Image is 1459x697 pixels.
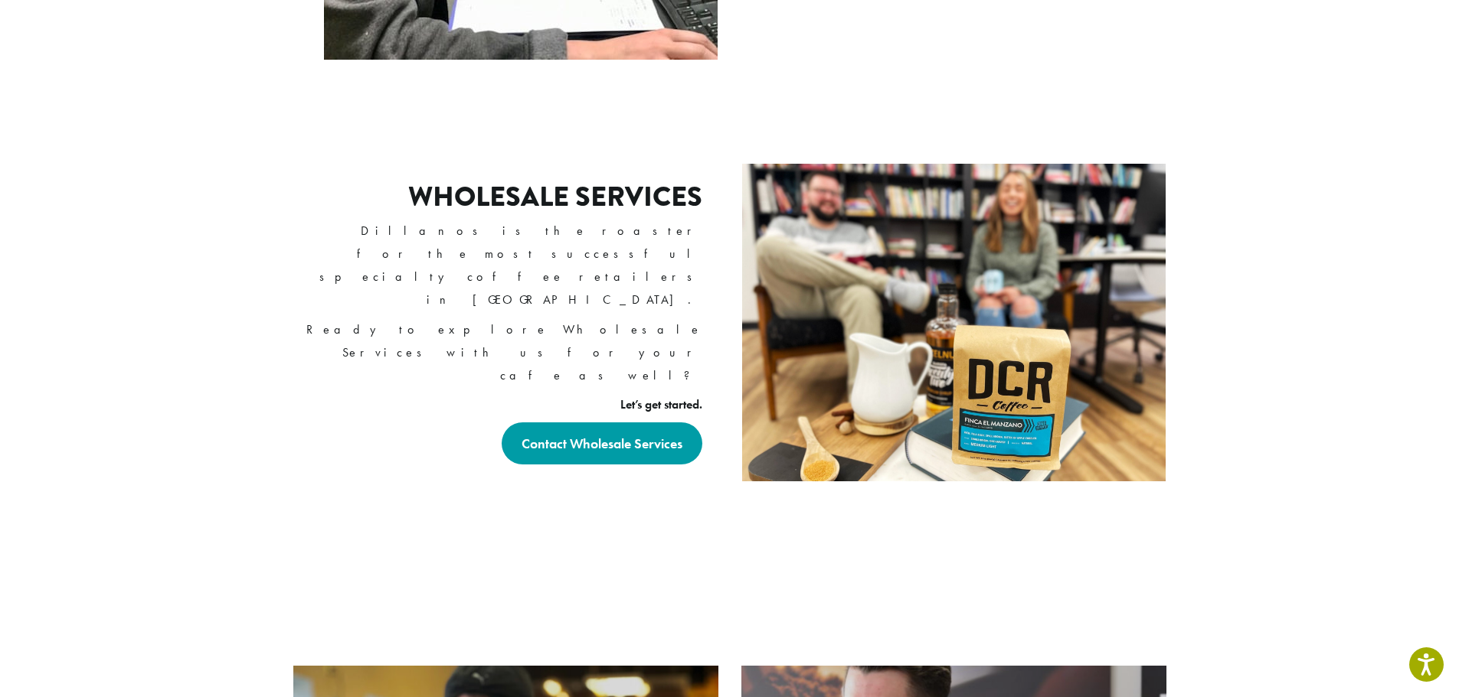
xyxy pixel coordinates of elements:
p: Dillanos is the roaster for the most successful specialty coffee retailers in [GEOGRAPHIC_DATA]. [297,220,702,311]
a: Contact Wholesale Services [502,422,702,464]
strong: Contact Wholesale Services [522,435,682,452]
h2: Wholesale Services [408,181,702,213]
strong: Let’s get started. [620,396,702,412]
p: Ready to explore Wholesale Services with us for your cafe as well? [297,318,702,387]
